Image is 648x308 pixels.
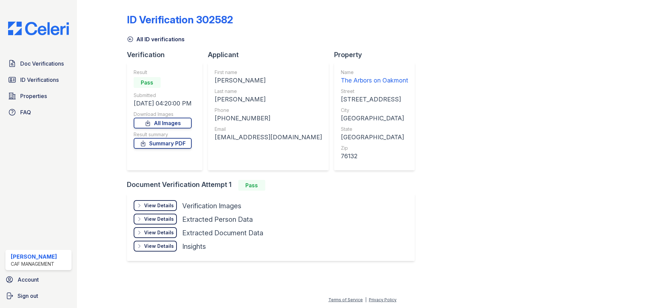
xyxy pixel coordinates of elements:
div: View Details [144,243,174,250]
span: Sign out [18,292,38,300]
div: [GEOGRAPHIC_DATA] [341,114,408,123]
div: [EMAIL_ADDRESS][DOMAIN_NAME] [215,133,322,142]
a: All Images [134,118,192,128]
a: Summary PDF [134,138,192,149]
a: Doc Verifications [5,57,72,70]
a: Name The Arbors on Oakmont [341,69,408,85]
div: Document Verification Attempt 1 [127,180,420,191]
div: Applicant [208,50,334,60]
a: Terms of Service [328,297,363,302]
a: Privacy Policy [369,297,397,302]
div: Name [341,69,408,76]
div: [PHONE_NUMBER] [215,114,322,123]
div: Pass [134,77,161,88]
a: All ID verifications [127,35,185,43]
div: ID Verification 302582 [127,14,233,26]
div: Submitted [134,92,192,99]
span: Doc Verifications [20,60,64,68]
div: Phone [215,107,322,114]
a: FAQ [5,105,72,119]
span: Account [18,276,39,284]
div: Last name [215,88,322,95]
a: Properties [5,89,72,103]
div: [STREET_ADDRESS] [341,95,408,104]
div: Pass [238,180,265,191]
img: CE_Logo_Blue-a8612792a0a2168367f1c8372b55b34899dd931a85d93a1a3d3e32e68fde9ad4.png [3,22,74,35]
div: Verification [127,50,208,60]
div: The Arbors on Oakmont [341,76,408,85]
div: | [365,297,367,302]
div: Extracted Document Data [182,228,263,238]
div: Verification Images [182,201,241,211]
a: ID Verifications [5,73,72,87]
a: Sign out [3,289,74,303]
div: CAF Management [11,261,57,267]
div: [PERSON_NAME] [215,95,322,104]
div: [PERSON_NAME] [215,76,322,85]
div: View Details [144,229,174,236]
div: [GEOGRAPHIC_DATA] [341,133,408,142]
div: [PERSON_NAME] [11,253,57,261]
div: View Details [144,202,174,209]
div: State [341,126,408,133]
span: Properties [20,92,47,100]
div: Property [334,50,420,60]
div: [DATE] 04:20:00 PM [134,99,192,108]
div: Download Images [134,111,192,118]
div: Insights [182,242,206,251]
div: View Details [144,216,174,222]
div: Street [341,88,408,95]
div: 76132 [341,151,408,161]
span: FAQ [20,108,31,116]
div: City [341,107,408,114]
div: Email [215,126,322,133]
div: Result summary [134,131,192,138]
div: Extracted Person Data [182,215,253,224]
span: ID Verifications [20,76,59,84]
div: Result [134,69,192,76]
div: First name [215,69,322,76]
div: Zip [341,145,408,151]
a: Account [3,273,74,286]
